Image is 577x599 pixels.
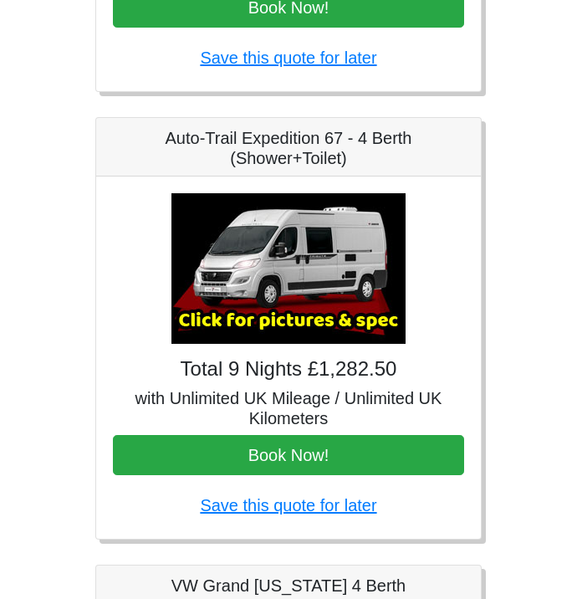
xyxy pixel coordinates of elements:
h5: Auto-Trail Expedition 67 - 4 Berth (Shower+Toilet) [113,128,464,168]
a: Save this quote for later [200,49,376,67]
h5: with Unlimited UK Mileage / Unlimited UK Kilometers [113,388,464,428]
a: Save this quote for later [200,496,376,515]
h4: Total 9 Nights £1,282.50 [113,357,464,381]
h5: VW Grand [US_STATE] 4 Berth [113,576,464,596]
button: Book Now! [113,435,464,475]
img: Auto-Trail Expedition 67 - 4 Berth (Shower+Toilet) [171,193,406,344]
